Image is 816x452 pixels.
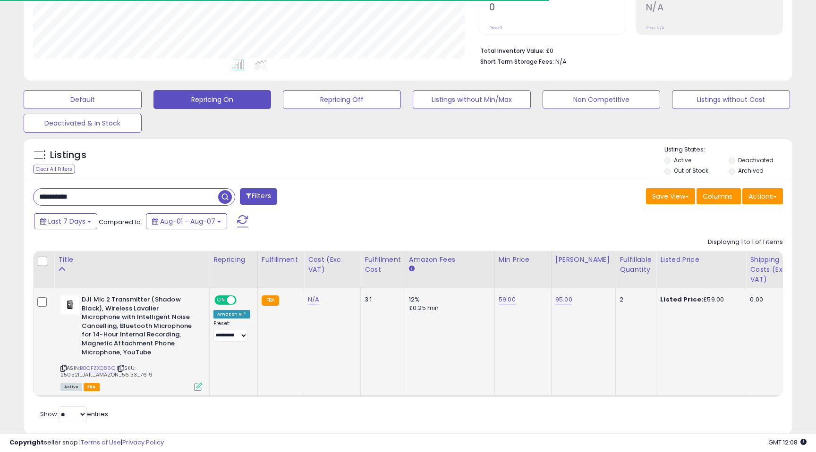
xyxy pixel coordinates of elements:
label: Archived [738,167,764,175]
button: Last 7 Days [34,213,97,229]
li: £0 [480,44,776,56]
button: Columns [697,188,741,204]
label: Active [674,156,691,164]
span: Compared to: [99,218,142,226]
label: Deactivated [738,156,773,164]
a: Privacy Policy [122,438,164,447]
a: N/A [308,295,319,304]
div: Preset: [213,320,250,342]
button: Actions [742,188,783,204]
div: Min Price [499,255,547,265]
b: DJI Mic 2 Transmitter (Shadow Black), Wireless Lavalier Microphone with Intelligent Noise Cancell... [82,295,196,359]
button: Filters [240,188,277,205]
div: 3.1 [365,295,398,304]
small: FBA [262,295,279,306]
button: Deactivated & In Stock [24,114,142,133]
button: Default [24,90,142,109]
div: Clear All Filters [33,165,75,174]
b: Listed Price: [660,295,703,304]
span: Columns [703,192,732,201]
div: Fulfillable Quantity [620,255,652,275]
a: 95.00 [555,295,572,304]
span: FBA [84,383,100,391]
div: 0.00 [750,295,795,304]
span: ON [215,296,227,304]
button: Listings without Cost [672,90,790,109]
div: Fulfillment [262,255,300,265]
button: Repricing On [153,90,272,109]
button: Aug-01 - Aug-07 [146,213,227,229]
div: £59.00 [660,295,739,304]
div: Listed Price [660,255,742,265]
div: £0.25 min [409,304,487,312]
div: Title [58,255,205,265]
small: Prev: 0 [489,25,502,31]
span: OFF [235,296,250,304]
div: Amazon Fees [409,255,491,265]
span: N/A [555,57,567,66]
h2: N/A [646,2,782,15]
span: | SKU: 250521_JAIL_AMAZON_56.33_7619 [60,364,153,378]
h2: 0 [489,2,626,15]
div: Fulfillment Cost [365,255,401,275]
p: Listing States: [664,145,792,154]
a: 59.00 [499,295,516,304]
div: [PERSON_NAME] [555,255,612,265]
span: 2025-08-15 12:08 GMT [768,438,807,447]
button: Listings without Min/Max [413,90,531,109]
button: Save View [646,188,695,204]
div: Repricing [213,255,254,265]
div: Displaying 1 to 1 of 1 items [708,238,783,247]
img: 21XW7RZgH6L._SL40_.jpg [60,295,79,314]
small: Amazon Fees. [409,265,415,273]
b: Total Inventory Value: [480,47,544,55]
div: Amazon AI * [213,310,250,318]
div: ASIN: [60,295,202,390]
a: Terms of Use [81,438,121,447]
span: Last 7 Days [48,217,85,226]
div: Shipping Costs (Exc. VAT) [750,255,799,285]
button: Non Competitive [543,90,661,109]
strong: Copyright [9,438,44,447]
div: 2 [620,295,649,304]
label: Out of Stock [674,167,708,175]
a: B0CFZXQ86Q [80,364,115,372]
div: seller snap | | [9,438,164,447]
b: Short Term Storage Fees: [480,58,554,66]
span: Aug-01 - Aug-07 [160,217,215,226]
small: Prev: N/A [646,25,664,31]
span: Show: entries [40,410,108,419]
div: 12% [409,295,487,304]
span: All listings currently available for purchase on Amazon [60,383,82,391]
div: Cost (Exc. VAT) [308,255,357,275]
button: Repricing Off [283,90,401,109]
h5: Listings [50,149,86,162]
